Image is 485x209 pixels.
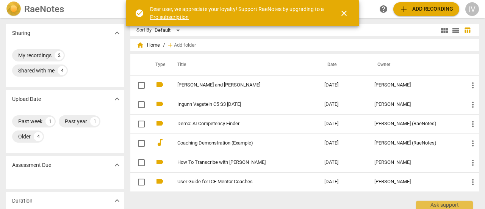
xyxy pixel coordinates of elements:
[177,121,297,127] a: Demo: AI Competency Finder
[393,2,459,16] button: Upload
[177,179,297,185] a: User Guide for ICF Mentor Coaches
[58,66,67,75] div: 4
[136,41,144,49] span: home
[150,5,326,21] div: Dear user, we appreciate your loyalty! Support RaeNotes by upgrading to a
[113,160,122,170] span: expand_more
[468,100,477,109] span: more_vert
[113,94,122,104] span: expand_more
[163,42,165,48] span: /
[318,153,368,172] td: [DATE]
[166,41,174,49] span: add
[65,118,87,125] div: Past year
[318,172,368,192] td: [DATE]
[150,14,189,20] a: Pro subscription
[155,119,164,128] span: videocam
[318,95,368,114] td: [DATE]
[318,134,368,153] td: [DATE]
[55,51,64,60] div: 2
[339,9,349,18] span: close
[377,2,390,16] a: Help
[6,2,123,17] a: LogoRaeNotes
[177,140,297,146] a: Coaching Demonstration (Example)
[136,41,160,49] span: Home
[318,75,368,95] td: [DATE]
[318,54,368,75] th: Date
[468,119,477,129] span: more_vert
[318,114,368,134] td: [DATE]
[374,102,456,107] div: [PERSON_NAME]
[177,82,297,88] a: [PERSON_NAME] and [PERSON_NAME]
[18,52,52,59] div: My recordings
[440,26,449,35] span: view_module
[111,195,123,206] button: Show more
[113,196,122,205] span: expand_more
[155,24,183,36] div: Default
[155,138,164,147] span: audiotrack
[464,27,471,34] span: table_chart
[12,197,33,205] p: Duration
[399,5,408,14] span: add
[451,26,460,35] span: view_list
[18,67,55,74] div: Shared with me
[468,81,477,90] span: more_vert
[374,160,456,165] div: [PERSON_NAME]
[177,102,297,107] a: Ingunn Vagstein C5 S3 [DATE]
[111,93,123,105] button: Show more
[113,28,122,38] span: expand_more
[155,157,164,167] span: videocam
[168,54,318,75] th: Title
[12,161,51,169] p: Assessment Due
[155,80,164,89] span: videocam
[135,9,144,18] span: check_circle
[368,54,462,75] th: Owner
[468,158,477,167] span: more_vert
[450,25,462,36] button: List view
[149,54,168,75] th: Type
[6,2,21,17] img: Logo
[465,2,479,16] button: IV
[12,29,30,37] p: Sharing
[155,99,164,108] span: videocam
[374,179,456,185] div: [PERSON_NAME]
[45,117,55,126] div: 1
[18,133,31,140] div: Older
[90,117,99,126] div: 1
[416,201,473,209] div: Ask support
[399,5,453,14] span: Add recording
[439,25,450,36] button: Tile view
[468,178,477,187] span: more_vert
[462,25,473,36] button: Table view
[374,140,456,146] div: [PERSON_NAME] (RaeNotes)
[374,121,456,127] div: [PERSON_NAME] (RaeNotes)
[468,139,477,148] span: more_vert
[155,177,164,186] span: videocam
[335,4,353,22] button: Close
[177,160,297,165] a: How To Transcribe with [PERSON_NAME]
[379,5,388,14] span: help
[12,95,41,103] p: Upload Date
[136,27,152,33] div: Sort By
[24,4,64,14] h2: RaeNotes
[111,159,123,171] button: Show more
[174,42,196,48] span: Add folder
[374,82,456,88] div: [PERSON_NAME]
[18,118,42,125] div: Past week
[111,27,123,39] button: Show more
[34,132,43,141] div: 4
